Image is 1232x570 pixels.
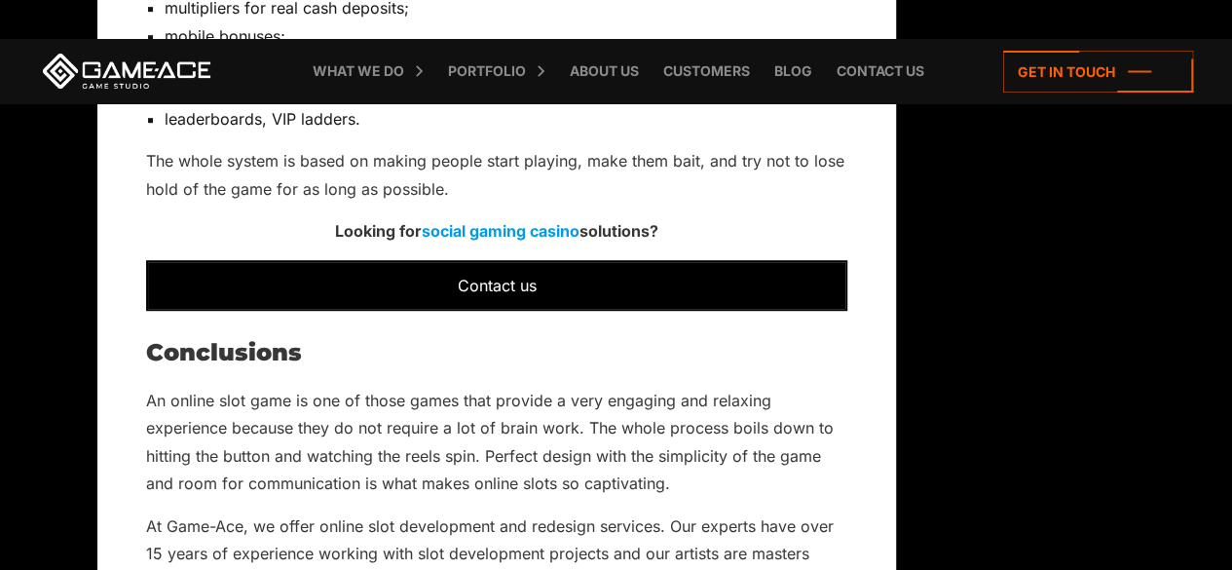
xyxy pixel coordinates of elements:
a: Contact us [146,260,847,311]
a: social gaming casino [422,221,579,241]
li: leaderboards, VIP ladders. [165,105,847,133]
a: Blog [765,39,822,103]
a: About Us [560,39,649,103]
a: Portfolio [438,39,536,103]
a: Get in touch [1003,51,1193,93]
h2: Conclusions [146,340,847,365]
a: Customers [653,39,760,103]
p: The whole system is based on making people start playing, make them bait, and try not to lose hol... [146,147,847,203]
a: What we do [303,39,414,103]
li: mobile bonuses; [165,22,847,50]
p: Looking for solutions? [146,217,847,245]
a: Contact us [827,39,934,103]
p: An online slot game is one of those games that provide a very engaging and relaxing experience be... [146,387,847,498]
